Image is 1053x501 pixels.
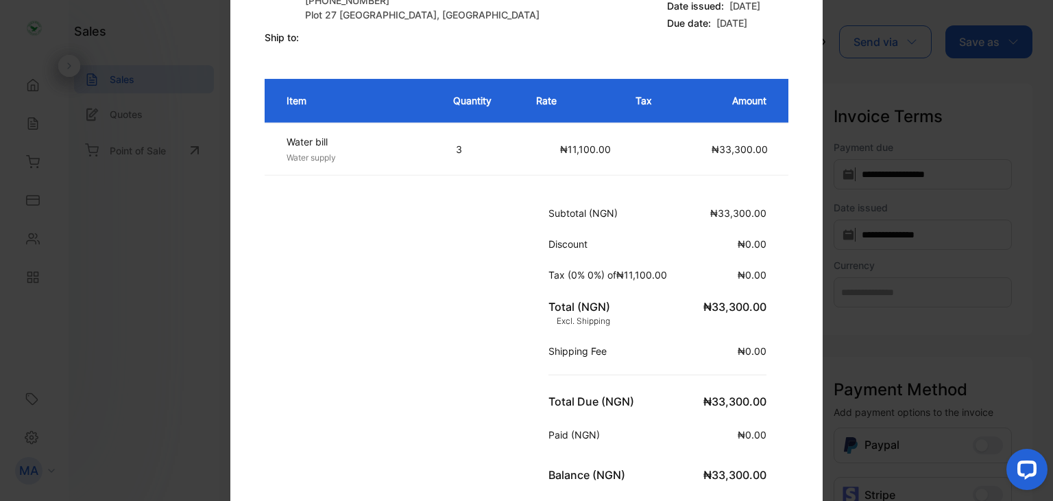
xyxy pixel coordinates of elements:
[738,428,766,440] span: ₦0.00
[691,93,766,108] p: Amount
[716,16,747,30] span: [DATE]
[548,393,640,409] p: Total Due (NGN)
[287,134,428,148] p: Water bill
[548,298,610,314] p: Total (NGN)
[548,236,593,250] p: Discount
[548,427,605,441] p: Paid (NGN)
[710,207,766,218] span: ₦33,300.00
[548,343,612,358] p: Shipping Fee
[667,16,711,30] span: Due date:
[712,143,768,154] span: ₦33,300.00
[287,93,426,108] p: Item
[995,443,1053,501] iframe: LiveChat chat widget
[536,93,607,108] p: Rate
[287,151,428,163] p: Water supply
[265,30,299,45] p: Ship to:
[453,93,509,108] p: Quantity
[305,8,540,22] p: Plot 27 [GEOGRAPHIC_DATA], [GEOGRAPHIC_DATA]
[738,268,766,280] span: ₦0.00
[703,394,766,408] span: ₦33,300.00
[548,267,673,281] p: Tax (0% 0%) of
[703,299,766,313] span: ₦33,300.00
[548,466,631,482] p: Balance (NGN)
[703,467,766,481] span: ₦33,300.00
[616,268,667,280] span: ₦11,100.00
[548,314,610,327] p: Excl. Shipping
[738,345,766,356] span: ₦0.00
[636,93,664,108] p: Tax
[548,205,623,220] p: Subtotal (NGN)
[738,237,766,249] span: ₦0.00
[456,141,512,156] p: 3
[560,143,611,154] span: ₦11,100.00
